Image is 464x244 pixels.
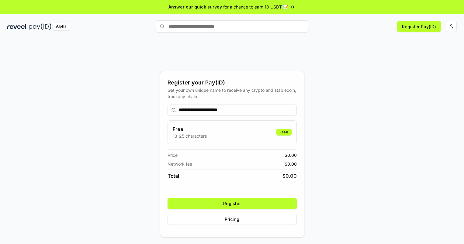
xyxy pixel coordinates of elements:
[7,23,28,30] img: reveel_dark
[276,129,292,136] div: Free
[223,4,288,10] span: for a chance to earn 10 USDT 📝
[53,23,70,30] div: Alpha
[173,133,207,139] p: 13-25 characters
[168,214,297,225] button: Pricing
[168,198,297,209] button: Register
[168,4,222,10] span: Answer our quick survey
[173,125,207,133] h3: Free
[168,152,178,158] span: Price
[285,161,297,167] span: $ 0.00
[168,161,192,167] span: Network fee
[29,23,51,30] img: pay_id
[397,21,441,32] button: Register Pay(ID)
[168,172,179,180] span: Total
[168,87,297,100] div: Get your own unique name to receive any crypto and stablecoin, from any chain
[285,152,297,158] span: $ 0.00
[168,78,297,87] div: Register your Pay(ID)
[282,172,297,180] span: $ 0.00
